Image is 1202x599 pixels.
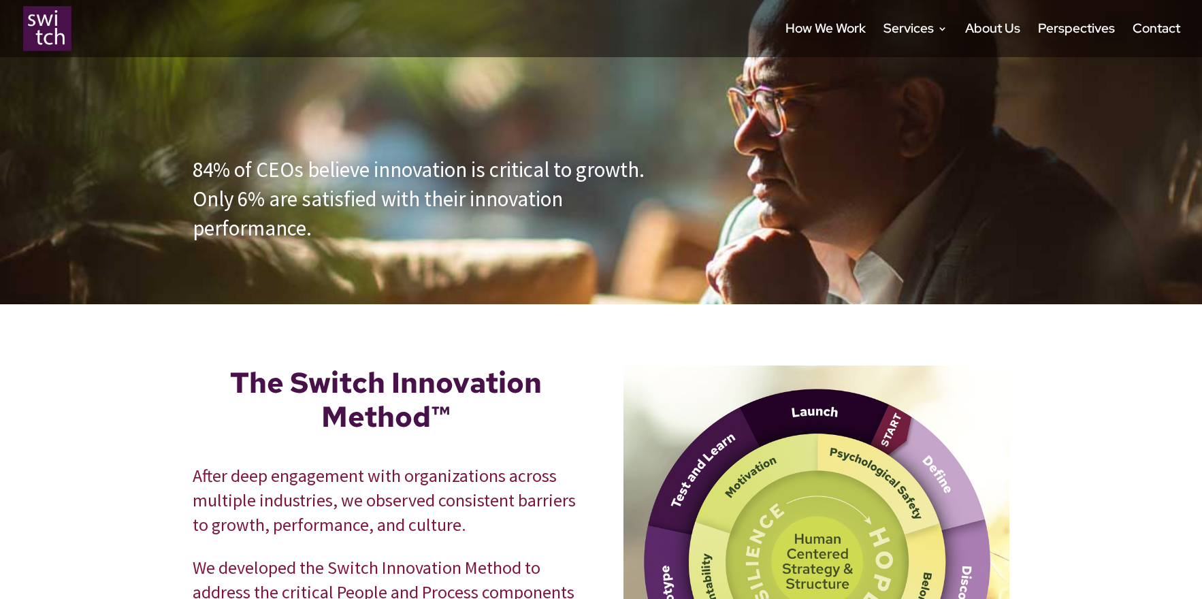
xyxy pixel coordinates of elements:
[965,24,1020,57] a: About Us
[193,366,579,441] h1: The Switch Innovation Method™
[1038,24,1115,57] a: Perspectives
[785,24,866,57] a: How We Work
[1133,24,1180,57] a: Contact
[193,155,665,243] div: 84% of CEOs believe innovation is critical to growth. Only 6% are satisfied with their innovation...
[193,464,579,555] p: After deep engagement with organizations across multiple industries, we observed consistent barri...
[883,24,947,57] a: Services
